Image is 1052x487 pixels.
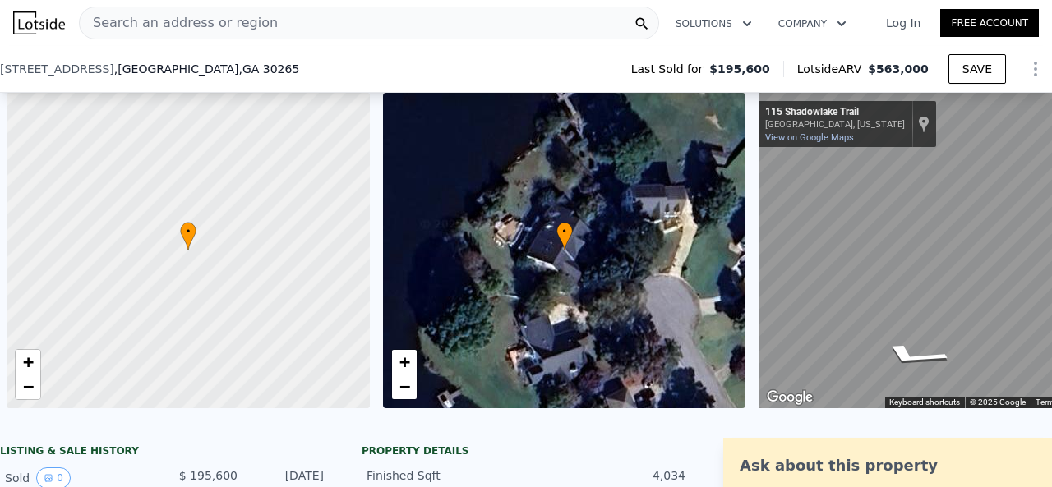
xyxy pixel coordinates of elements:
[238,62,299,76] span: , GA 30265
[180,224,196,239] span: •
[13,11,65,34] img: Lotside
[179,469,238,482] span: $ 195,600
[362,444,690,457] div: Property details
[526,467,685,484] div: 4,034
[399,376,409,397] span: −
[797,61,868,77] span: Lotside ARV
[948,54,1006,84] button: SAVE
[399,351,409,372] span: +
[23,376,34,397] span: −
[940,9,1039,37] a: Free Account
[392,350,417,374] a: Zoom in
[866,15,940,31] a: Log In
[889,397,960,408] button: Keyboard shortcuts
[970,397,1026,407] span: © 2025 Google
[392,374,417,399] a: Zoom out
[765,132,854,143] a: View on Google Maps
[765,106,905,119] div: 115 Shadowlake Trail
[918,115,930,133] a: Show location on map
[851,337,975,374] path: Go Southeast, Shadowlake Trail
[16,350,40,374] a: Zoom in
[662,9,765,39] button: Solutions
[80,13,278,33] span: Search an address or region
[763,387,817,408] img: Google
[1019,53,1052,85] button: Show Options
[765,9,860,39] button: Company
[765,119,905,130] div: [GEOGRAPHIC_DATA], [US_STATE]
[709,61,770,77] span: $195,600
[23,351,34,372] span: +
[740,454,1036,477] div: Ask about this property
[556,224,573,239] span: •
[16,374,40,399] a: Zoom out
[631,61,710,77] span: Last Sold for
[180,222,196,250] div: •
[763,387,817,408] a: Open this area in Google Maps (opens a new window)
[114,61,300,77] span: , [GEOGRAPHIC_DATA]
[868,62,929,76] span: $563,000
[367,467,526,484] div: Finished Sqft
[556,222,573,250] div: •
